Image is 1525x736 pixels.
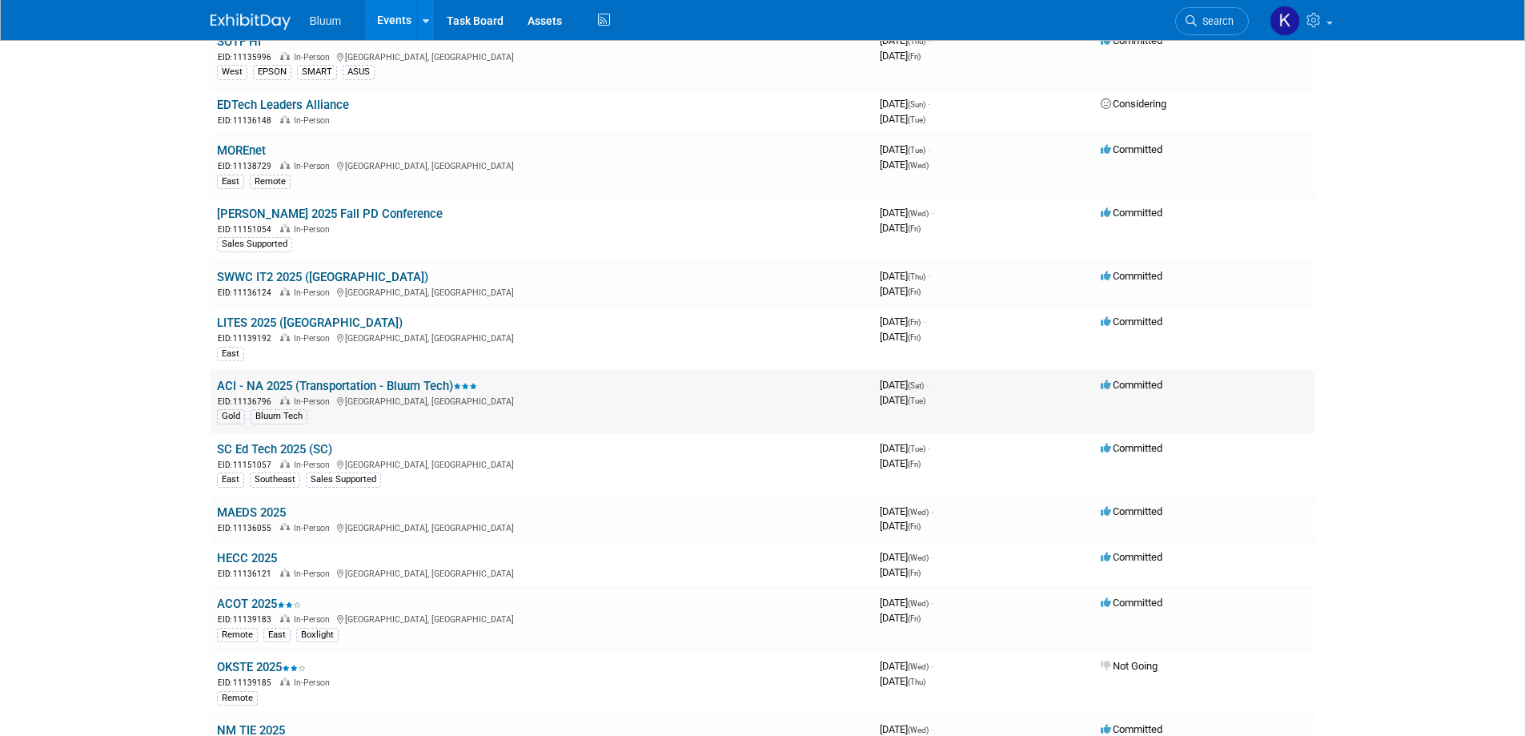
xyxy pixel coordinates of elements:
span: EID: 11136121 [218,569,278,578]
div: Remote [250,175,291,189]
span: Committed [1101,597,1162,609]
a: LITES 2025 ([GEOGRAPHIC_DATA]) [217,316,403,330]
div: Remote [217,628,258,642]
span: EID: 11136148 [218,116,278,125]
span: In-Person [294,52,335,62]
span: - [931,597,933,609]
span: - [928,442,930,454]
span: [DATE] [880,551,933,563]
img: In-Person Event [280,460,290,468]
span: (Wed) [908,553,929,562]
div: [GEOGRAPHIC_DATA], [GEOGRAPHIC_DATA] [217,331,867,344]
span: [DATE] [880,285,921,297]
span: [DATE] [880,34,930,46]
span: - [928,143,930,155]
div: EPSON [253,65,291,79]
a: OKSTE 2025 [217,660,306,674]
span: [DATE] [880,520,921,532]
span: (Tue) [908,396,925,405]
a: MOREnet [217,143,266,158]
div: [GEOGRAPHIC_DATA], [GEOGRAPHIC_DATA] [217,566,867,580]
span: EID: 11136055 [218,524,278,533]
span: (Thu) [908,37,925,46]
div: [GEOGRAPHIC_DATA], [GEOGRAPHIC_DATA] [217,457,867,471]
img: In-Person Event [280,224,290,232]
div: East [217,175,244,189]
span: [DATE] [880,270,930,282]
span: Committed [1101,723,1162,735]
div: [GEOGRAPHIC_DATA], [GEOGRAPHIC_DATA] [217,159,867,172]
div: [GEOGRAPHIC_DATA], [GEOGRAPHIC_DATA] [217,50,867,63]
span: [DATE] [880,98,930,110]
span: (Fri) [908,52,921,61]
span: In-Person [294,614,335,625]
img: In-Person Event [280,288,290,296]
span: (Tue) [908,146,925,155]
img: In-Person Event [280,52,290,60]
div: West [217,65,247,79]
img: Kellie Noller [1270,6,1300,36]
span: - [928,98,930,110]
span: - [931,660,933,672]
span: Search [1197,15,1234,27]
span: (Fri) [908,224,921,233]
span: - [928,34,930,46]
img: In-Person Event [280,614,290,622]
span: In-Person [294,333,335,344]
span: Committed [1101,316,1162,328]
span: EID: 11139183 [218,615,278,624]
span: [DATE] [880,660,933,672]
span: Committed [1101,34,1162,46]
div: Southeast [250,473,300,487]
span: [DATE] [880,597,933,609]
a: SWWC IT2 2025 ([GEOGRAPHIC_DATA]) [217,270,428,284]
span: [DATE] [880,50,921,62]
span: Considering [1101,98,1166,110]
span: In-Person [294,523,335,533]
span: (Wed) [908,508,929,517]
img: In-Person Event [280,161,290,169]
div: [GEOGRAPHIC_DATA], [GEOGRAPHIC_DATA] [217,521,867,534]
a: ACI - NA 2025 (Transportation - Bluum Tech) [217,379,477,393]
span: In-Person [294,115,335,126]
span: - [931,723,933,735]
a: Search [1175,7,1249,35]
span: (Sat) [908,381,924,390]
span: - [923,316,925,328]
span: EID: 11138729 [218,162,278,171]
span: EID: 11151057 [218,461,278,469]
span: (Tue) [908,444,925,453]
img: In-Person Event [280,333,290,341]
a: HECC 2025 [217,551,277,565]
span: Bluum [310,14,342,27]
div: Boxlight [296,628,339,642]
span: [DATE] [880,566,921,578]
span: In-Person [294,224,335,235]
span: EID: 11136796 [218,397,278,406]
span: - [926,379,929,391]
span: In-Person [294,396,335,407]
span: [DATE] [880,379,929,391]
div: East [263,628,291,642]
span: EID: 11139192 [218,334,278,343]
img: In-Person Event [280,569,290,577]
span: [DATE] [880,207,933,219]
span: [DATE] [880,316,925,328]
span: (Fri) [908,318,921,327]
div: East [217,473,244,487]
span: EID: 11135996 [218,53,278,62]
img: In-Person Event [280,523,290,531]
div: SMART [297,65,337,79]
a: EDTech Leaders Alliance [217,98,349,112]
span: Committed [1101,442,1162,454]
div: [GEOGRAPHIC_DATA], [GEOGRAPHIC_DATA] [217,394,867,408]
span: Committed [1101,143,1162,155]
span: Not Going [1101,660,1158,672]
span: EID: 11139185 [218,678,278,687]
span: In-Person [294,460,335,470]
div: Sales Supported [217,237,292,251]
a: MAEDS 2025 [217,505,286,520]
span: (Fri) [908,522,921,531]
div: Sales Supported [306,473,381,487]
span: (Thu) [908,678,925,686]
